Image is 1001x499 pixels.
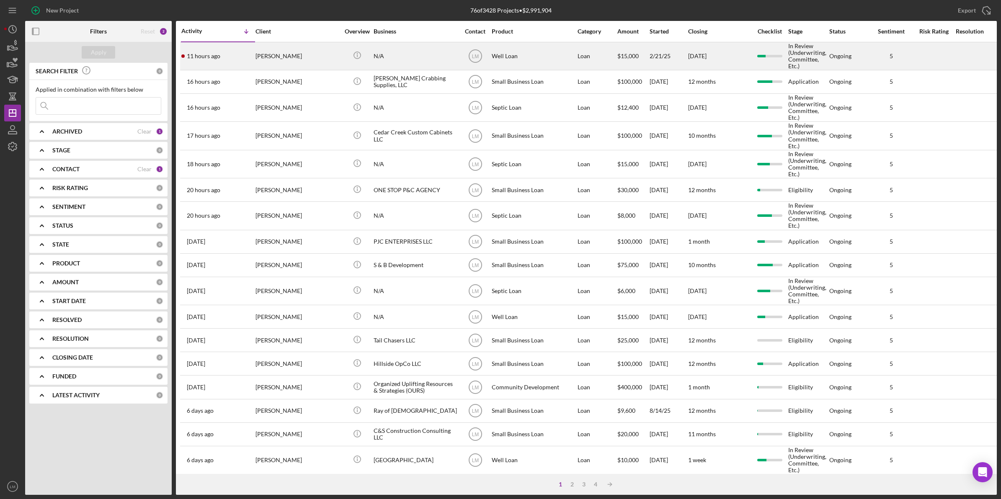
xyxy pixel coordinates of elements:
[870,314,912,320] div: 5
[688,407,716,414] time: 12 months
[688,28,751,35] div: Closing
[374,278,457,304] div: N/A
[578,202,617,229] div: Loan
[255,179,339,201] div: [PERSON_NAME]
[829,407,851,414] div: Ongoing
[870,53,912,59] div: 5
[829,104,851,111] div: Ongoing
[374,151,457,177] div: N/A
[187,384,205,391] time: 2025-08-16 00:05
[137,166,152,172] div: Clear
[187,78,220,85] time: 2025-08-19 20:34
[492,352,575,375] div: Small Business Loan
[492,71,575,93] div: Small Business Loan
[788,94,828,121] div: In Review (Underwriting, Committee, Etc.)
[187,238,205,245] time: 2025-08-18 23:09
[36,68,78,75] b: SEARCH FILTER
[472,361,479,367] text: LM
[870,407,912,414] div: 5
[688,313,707,320] time: [DATE]
[374,447,457,473] div: [GEOGRAPHIC_DATA]
[187,288,205,294] time: 2025-08-18 17:21
[492,202,575,229] div: Septic Loan
[374,71,457,93] div: [PERSON_NAME] Crabbing Supplies, LLC
[52,185,88,191] b: RISK RATING
[52,279,79,286] b: AMOUNT
[156,335,163,342] div: 0
[187,53,220,59] time: 2025-08-20 01:28
[788,43,828,69] div: In Review (Underwriting, Committee, Etc.)
[688,383,710,391] time: 1 month
[472,187,479,193] text: LM
[829,28,869,35] div: Status
[156,67,163,75] div: 0
[374,28,457,35] div: Business
[650,306,687,328] div: [DATE]
[255,122,339,149] div: [PERSON_NAME]
[374,329,457,351] div: Tail Chasers LLC
[492,28,575,35] div: Product
[870,28,912,35] div: Sentiment
[949,2,997,19] button: Export
[36,86,161,93] div: Applied in combination with filters below
[788,28,828,35] div: Stage
[973,462,993,482] div: Open Intercom Messenger
[578,94,617,121] div: Loan
[617,122,649,149] div: $100,000
[590,481,601,488] div: 4
[829,132,851,139] div: Ongoing
[617,28,649,35] div: Amount
[566,481,578,488] div: 2
[156,278,163,286] div: 0
[472,288,479,294] text: LM
[472,337,479,343] text: LM
[472,162,479,167] text: LM
[472,314,479,320] text: LM
[870,212,912,219] div: 5
[870,337,912,344] div: 5
[156,316,163,324] div: 0
[472,53,479,59] text: LM
[91,46,106,59] div: Apply
[459,28,491,35] div: Contact
[829,457,851,463] div: Ongoing
[255,202,339,229] div: [PERSON_NAME]
[829,337,851,344] div: Ongoing
[187,337,205,344] time: 2025-08-17 19:42
[829,161,851,167] div: Ongoing
[650,447,687,473] div: [DATE]
[788,254,828,276] div: Application
[255,28,339,35] div: Client
[156,222,163,229] div: 0
[617,179,649,201] div: $30,000
[4,478,21,495] button: LM
[255,376,339,398] div: [PERSON_NAME]
[829,187,851,193] div: Ongoing
[492,306,575,328] div: Well Loan
[52,298,86,304] b: START DATE
[617,43,649,69] div: $15,000
[255,94,339,121] div: [PERSON_NAME]
[617,202,649,229] div: $8,000
[578,306,617,328] div: Loan
[374,423,457,445] div: C&S Construction Consulting LLC
[617,306,649,328] div: $15,000
[187,431,214,437] time: 2025-08-14 18:20
[650,71,687,93] div: [DATE]
[52,166,80,172] b: CONTACT
[688,104,707,111] time: [DATE]
[788,151,828,177] div: In Review (Underwriting, Committee, Etc.)
[617,400,649,422] div: $9,600
[688,132,716,139] time: 10 months
[650,329,687,351] div: [DATE]
[156,391,163,399] div: 0
[374,400,457,422] div: Ray of [DEMOGRAPHIC_DATA]
[617,151,649,177] div: $15,000
[650,376,687,398] div: [DATE]
[472,432,479,437] text: LM
[829,314,851,320] div: Ongoing
[829,53,851,59] div: Ongoing
[688,261,716,268] time: 10 months
[752,28,787,35] div: Checklist
[578,376,617,398] div: Loan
